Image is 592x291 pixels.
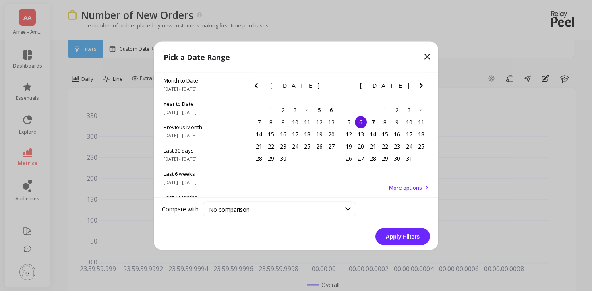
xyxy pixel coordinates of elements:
div: Choose Thursday, September 11th, 2025 [301,116,313,128]
span: Month to Date [164,76,232,84]
div: Choose Tuesday, October 7th, 2025 [367,116,379,128]
div: Choose Monday, October 20th, 2025 [355,140,367,152]
button: Apply Filters [375,228,430,245]
span: [DATE] [270,82,321,89]
button: Previous Month [341,80,354,93]
div: Choose Tuesday, September 9th, 2025 [277,116,289,128]
span: [DATE] - [DATE] [164,132,232,138]
div: Choose Sunday, October 5th, 2025 [343,116,355,128]
div: Choose Sunday, October 26th, 2025 [343,152,355,164]
div: Choose Saturday, September 6th, 2025 [325,104,337,116]
div: Choose Sunday, September 14th, 2025 [253,128,265,140]
div: Choose Monday, September 8th, 2025 [265,116,277,128]
div: Choose Wednesday, October 29th, 2025 [379,152,391,164]
div: Choose Wednesday, September 17th, 2025 [289,128,301,140]
div: Choose Saturday, October 18th, 2025 [415,128,427,140]
div: Choose Tuesday, October 28th, 2025 [367,152,379,164]
div: Choose Wednesday, October 15th, 2025 [379,128,391,140]
div: month 2025-09 [253,104,337,164]
div: Choose Wednesday, September 10th, 2025 [289,116,301,128]
div: Choose Tuesday, September 30th, 2025 [277,152,289,164]
div: Choose Tuesday, September 2nd, 2025 [277,104,289,116]
div: Choose Saturday, October 25th, 2025 [415,140,427,152]
div: Choose Saturday, September 27th, 2025 [325,140,337,152]
div: Choose Sunday, September 7th, 2025 [253,116,265,128]
div: Choose Sunday, September 21st, 2025 [253,140,265,152]
div: Choose Monday, September 29th, 2025 [265,152,277,164]
span: [DATE] - [DATE] [164,155,232,162]
span: More options [389,184,422,191]
div: Choose Tuesday, October 14th, 2025 [367,128,379,140]
div: Choose Friday, October 31st, 2025 [403,152,415,164]
button: Next Month [416,80,429,93]
span: Last 6 weeks [164,170,232,177]
div: Choose Thursday, October 30th, 2025 [391,152,403,164]
div: Choose Wednesday, October 8th, 2025 [379,116,391,128]
div: Choose Wednesday, September 24th, 2025 [289,140,301,152]
div: Choose Thursday, September 18th, 2025 [301,128,313,140]
span: [DATE] - [DATE] [164,85,232,92]
div: month 2025-10 [343,104,427,164]
div: Choose Friday, October 3rd, 2025 [403,104,415,116]
div: Choose Thursday, October 23rd, 2025 [391,140,403,152]
div: Choose Saturday, October 4th, 2025 [415,104,427,116]
div: Choose Thursday, October 16th, 2025 [391,128,403,140]
div: Choose Friday, September 12th, 2025 [313,116,325,128]
div: Choose Friday, October 17th, 2025 [403,128,415,140]
div: Choose Saturday, September 20th, 2025 [325,128,337,140]
div: Choose Sunday, October 19th, 2025 [343,140,355,152]
div: Choose Monday, September 15th, 2025 [265,128,277,140]
div: Choose Tuesday, October 21st, 2025 [367,140,379,152]
div: Choose Wednesday, October 1st, 2025 [379,104,391,116]
div: Choose Wednesday, October 22nd, 2025 [379,140,391,152]
span: Last 3 Months [164,193,232,200]
div: Choose Friday, September 19th, 2025 [313,128,325,140]
div: Choose Sunday, October 12th, 2025 [343,128,355,140]
div: Choose Thursday, September 25th, 2025 [301,140,313,152]
label: Compare with: [162,205,200,213]
span: [DATE] - [DATE] [164,179,232,185]
div: Choose Saturday, October 11th, 2025 [415,116,427,128]
div: Choose Sunday, September 28th, 2025 [253,152,265,164]
div: Choose Monday, September 22nd, 2025 [265,140,277,152]
div: Choose Thursday, October 9th, 2025 [391,116,403,128]
div: Choose Friday, September 26th, 2025 [313,140,325,152]
div: Choose Saturday, September 13th, 2025 [325,116,337,128]
div: Choose Monday, September 1st, 2025 [265,104,277,116]
div: Choose Thursday, October 2nd, 2025 [391,104,403,116]
div: Choose Wednesday, September 3rd, 2025 [289,104,301,116]
div: Choose Friday, September 5th, 2025 [313,104,325,116]
div: Choose Monday, October 27th, 2025 [355,152,367,164]
div: Choose Friday, October 24th, 2025 [403,140,415,152]
div: Choose Tuesday, September 16th, 2025 [277,128,289,140]
p: Pick a Date Range [164,51,230,62]
span: [DATE] - [DATE] [164,109,232,115]
span: Year to Date [164,100,232,107]
span: Last 30 days [164,147,232,154]
div: Choose Friday, October 10th, 2025 [403,116,415,128]
button: Previous Month [251,80,264,93]
span: Previous Month [164,123,232,130]
span: No comparison [209,205,250,213]
div: Choose Monday, October 13th, 2025 [355,128,367,140]
div: Choose Thursday, September 4th, 2025 [301,104,313,116]
button: Next Month [327,80,339,93]
div: Choose Tuesday, September 23rd, 2025 [277,140,289,152]
span: [DATE] [360,82,410,89]
div: Choose Monday, October 6th, 2025 [355,116,367,128]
